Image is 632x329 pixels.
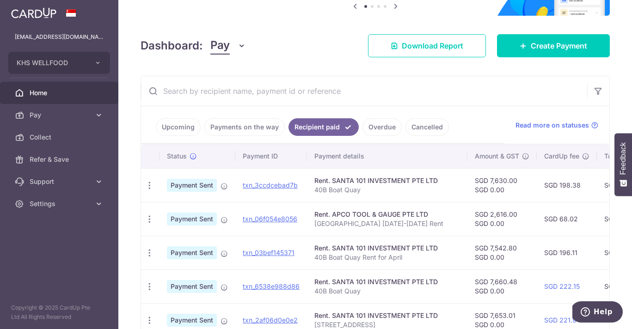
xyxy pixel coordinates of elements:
a: txn_3ccdcebad7b [243,181,298,189]
a: Cancelled [405,118,449,136]
td: SGD 7,542.80 SGD 0.00 [467,236,537,269]
td: SGD 196.11 [537,236,597,269]
p: [EMAIL_ADDRESS][DOMAIN_NAME] [15,32,104,42]
span: Amount & GST [475,152,519,161]
button: Pay [210,37,246,55]
input: Search by recipient name, payment id or reference [141,76,587,106]
span: Pay [210,37,230,55]
a: Upcoming [156,118,201,136]
span: Payment Sent [167,280,217,293]
a: Overdue [362,118,402,136]
span: Payment Sent [167,213,217,225]
a: Download Report [368,34,486,57]
p: 40B Boat Quay [314,185,460,195]
p: 40B Boat Quay [314,286,460,296]
a: txn_03bef145371 [243,249,295,256]
span: Refer & Save [30,155,91,164]
span: Collect [30,133,91,142]
a: txn_2af06d0e0e2 [243,316,298,324]
a: SGD 221.94 [544,316,581,324]
h4: Dashboard: [141,37,203,54]
a: Payments on the way [204,118,285,136]
span: Home [30,88,91,97]
a: Recipient paid [288,118,359,136]
div: Rent. SANTA 101 INVESTMENT PTE LTD [314,277,460,286]
p: 40B Boat Quay Rent for April [314,253,460,262]
a: txn_06f054e8056 [243,215,297,223]
iframe: Opens a widget where you can find more information [572,301,623,324]
th: Payment details [307,144,467,168]
button: Feedback - Show survey [614,133,632,196]
span: Support [30,177,91,186]
td: SGD 7,630.00 SGD 0.00 [467,168,537,202]
button: KHS WELLFOOD [8,52,110,74]
td: SGD 198.38 [537,168,597,202]
span: KHS WELLFOOD [17,58,85,67]
span: Payment Sent [167,314,217,327]
span: Read more on statuses [515,121,589,130]
td: SGD 2,616.00 SGD 0.00 [467,202,537,236]
span: Create Payment [531,40,587,51]
span: Status [167,152,187,161]
div: Rent. APCO TOOL & GAUGE PTE LTD [314,210,460,219]
td: SGD 68.02 [537,202,597,236]
span: Download Report [402,40,463,51]
a: txn_6538e988d86 [243,282,300,290]
div: Rent. SANTA 101 INVESTMENT PTE LTD [314,311,460,320]
th: Payment ID [235,144,307,168]
a: Read more on statuses [515,121,598,130]
span: Payment Sent [167,246,217,259]
span: Pay [30,110,91,120]
span: Feedback [619,142,627,175]
span: CardUp fee [544,152,579,161]
div: Rent. SANTA 101 INVESTMENT PTE LTD [314,176,460,185]
img: CardUp [11,7,56,18]
a: SGD 222.15 [544,282,580,290]
td: SGD 7,660.48 SGD 0.00 [467,269,537,303]
p: [GEOGRAPHIC_DATA] [DATE]-[DATE] Rent [314,219,460,228]
div: Rent. SANTA 101 INVESTMENT PTE LTD [314,244,460,253]
a: Create Payment [497,34,610,57]
span: Payment Sent [167,179,217,192]
span: Settings [30,199,91,208]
